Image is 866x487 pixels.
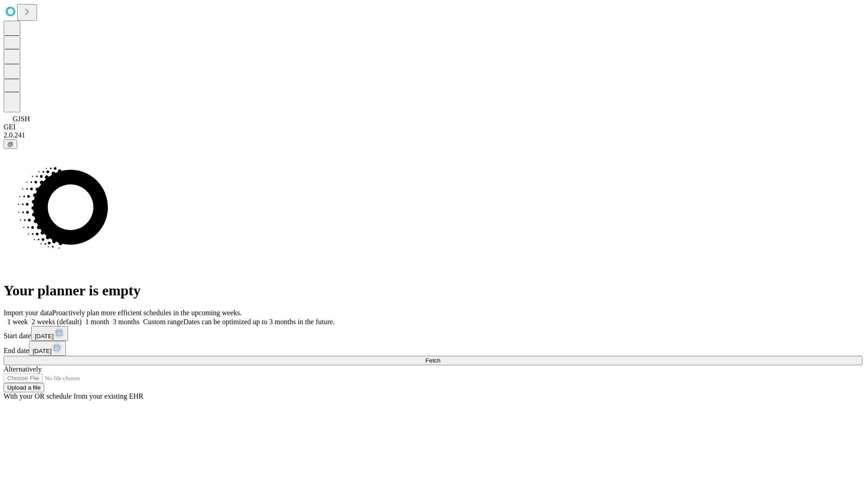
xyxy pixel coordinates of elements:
button: @ [4,139,17,149]
span: With your OR schedule from your existing EHR [4,392,143,400]
h1: Your planner is empty [4,282,862,299]
span: 1 week [7,318,28,326]
span: Custom range [143,318,183,326]
span: Proactively plan more efficient schedules in the upcoming weeks. [52,309,242,317]
button: Fetch [4,356,862,365]
div: End date [4,341,862,356]
div: Start date [4,326,862,341]
span: [DATE] [32,348,51,354]
button: Upload a file [4,383,44,392]
button: [DATE] [29,341,66,356]
div: GEI [4,123,862,131]
div: 2.0.241 [4,131,862,139]
span: 3 months [113,318,139,326]
span: 2 weeks (default) [32,318,82,326]
span: Fetch [425,357,440,364]
span: Dates can be optimized up to 3 months in the future. [184,318,335,326]
button: [DATE] [31,326,68,341]
span: [DATE] [35,333,54,340]
span: GJSH [13,115,30,123]
span: @ [7,141,14,147]
span: 1 month [85,318,109,326]
span: Alternatively [4,365,41,373]
span: Import your data [4,309,52,317]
